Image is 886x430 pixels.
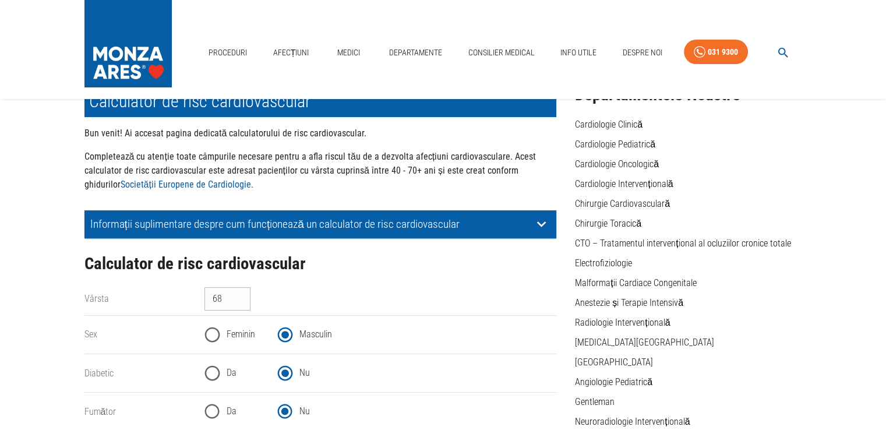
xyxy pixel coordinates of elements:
[227,366,236,380] span: Da
[708,45,738,59] div: 031 9300
[204,397,556,426] div: smoking
[204,359,556,387] div: diabetes
[618,41,667,65] a: Despre Noi
[575,317,670,328] a: Radiologie Intervențională
[84,210,557,238] div: Informații suplimentare despre cum funcționează un calculator de risc cardiovascular
[575,297,683,308] a: Anestezie și Terapie Intensivă
[463,41,539,65] a: Consilier Medical
[269,41,314,65] a: Afecțiuni
[84,255,557,273] h2: Calculator de risc cardiovascular
[84,329,97,340] label: Sex
[84,151,536,190] strong: Completează cu atenție toate câmpurile necesare pentru a afla riscul tău de a dezvolta afecțiuni ...
[227,327,255,341] span: Feminin
[575,86,802,104] h2: Departamentele Noastre
[204,41,252,65] a: Proceduri
[575,158,659,170] a: Cardiologie Oncologică
[84,366,196,380] legend: Diabetic
[90,218,533,230] p: Informații suplimentare despre cum funcționează un calculator de risc cardiovascular
[575,416,690,427] a: Neuroradiologie Intervențională
[227,404,236,418] span: Da
[575,277,696,288] a: Malformații Cardiace Congenitale
[684,40,748,65] a: 031 9300
[204,320,556,349] div: gender
[84,86,557,117] h1: Calculator de risc cardiovascular
[575,198,670,209] a: Chirurgie Cardiovasculară
[121,179,253,190] a: Societății Europene de Cardiologie.
[330,41,368,65] a: Medici
[575,376,652,387] a: Angiologie Pediatrică
[384,41,447,65] a: Departamente
[299,327,332,341] span: Masculin
[575,238,790,249] a: CTO – Tratamentul intervențional al ocluziilor cronice totale
[575,178,673,189] a: Cardiologie Intervențională
[575,396,615,407] a: Gentleman
[575,337,714,348] a: [MEDICAL_DATA][GEOGRAPHIC_DATA]
[84,293,109,304] label: Vârsta
[575,139,655,150] a: Cardiologie Pediatrică
[299,366,310,380] span: Nu
[575,119,643,130] a: Cardiologie Clinică
[575,218,641,229] a: Chirurgie Toracică
[575,258,632,269] a: Electrofiziologie
[84,128,367,139] strong: Bun venit! Ai accesat pagina dedicată calculatorului de risc cardiovascular.
[556,41,601,65] a: Info Utile
[575,357,653,368] a: [GEOGRAPHIC_DATA]
[299,404,310,418] span: Nu
[84,405,196,418] legend: Fumător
